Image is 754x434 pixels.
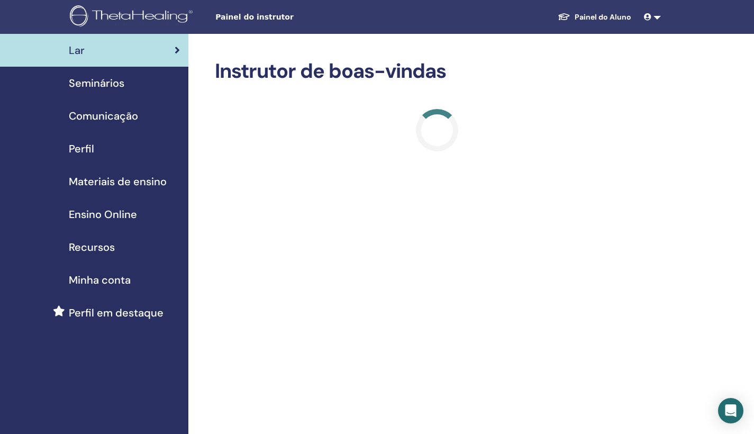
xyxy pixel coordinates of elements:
[558,12,570,21] img: graduation-cap-white.svg
[69,174,167,189] span: Materiais de ensino
[69,239,115,255] span: Recursos
[69,141,94,157] span: Perfil
[69,42,85,58] span: Lar
[69,108,138,124] span: Comunicação
[69,305,163,321] span: Perfil em destaque
[70,5,196,29] img: logo.png
[69,272,131,288] span: Minha conta
[549,7,640,27] a: Painel do Aluno
[215,59,659,84] h2: Instrutor de boas-vindas
[69,206,137,222] span: Ensino Online
[718,398,743,423] div: Open Intercom Messenger
[69,75,124,91] span: Seminários
[215,12,374,23] span: Painel do instrutor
